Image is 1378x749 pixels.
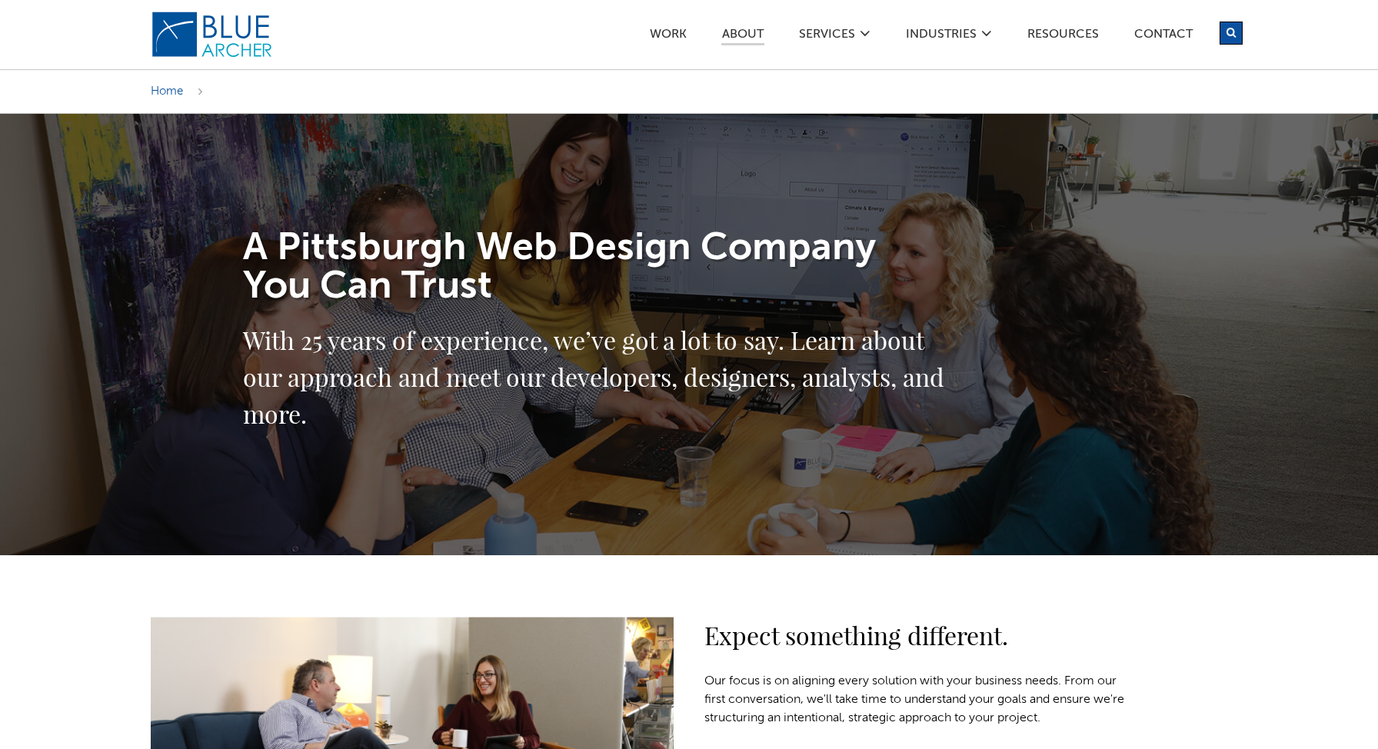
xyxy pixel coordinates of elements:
a: SERVICES [798,28,856,45]
img: Blue Archer Logo [151,11,274,58]
a: Industries [905,28,977,45]
h1: A Pittsburgh Web Design Company You Can Trust [243,229,950,306]
p: Our focus is on aligning every solution with your business needs. From our first conversation, we... [704,672,1135,727]
a: ABOUT [721,28,764,45]
a: Work [649,28,687,45]
h2: Expect something different. [704,617,1135,654]
a: Home [151,85,183,97]
h2: With 25 years of experience, we’ve got a lot to say. Learn about our approach and meet our develo... [243,321,950,432]
a: Contact [1133,28,1193,45]
a: Resources [1027,28,1100,45]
